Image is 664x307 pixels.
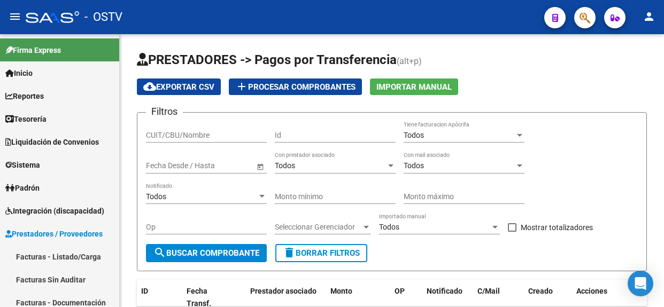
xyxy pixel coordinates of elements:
span: Seleccionar Gerenciador [275,223,361,232]
span: Tesorería [5,113,47,125]
div: Open Intercom Messenger [628,271,653,296]
mat-icon: person [643,10,655,23]
span: Todos [404,131,424,139]
span: Procesar Comprobantes [235,82,356,92]
span: Prestadores / Proveedores [5,228,103,240]
span: Mostrar totalizadores [521,221,593,234]
h3: Filtros [146,104,183,119]
span: PRESTADORES -> Pagos por Transferencia [137,52,397,67]
button: Exportar CSV [137,78,221,95]
span: Sistema [5,159,40,171]
button: Open calendar [254,161,266,172]
span: Todos [379,223,399,231]
span: Padrón [5,182,40,194]
mat-icon: delete [283,246,296,259]
span: Inicio [5,67,33,79]
span: Monto [330,287,352,295]
span: OP [395,287,405,295]
span: Integración (discapacidad) [5,205,104,217]
mat-icon: cloud_download [143,80,156,93]
span: Reportes [5,90,44,102]
span: Todos [275,161,295,170]
span: Firma Express [5,44,61,56]
span: Todos [404,161,424,170]
mat-icon: add [235,80,248,93]
input: Fecha inicio [146,161,185,170]
span: Borrar Filtros [283,248,360,258]
button: Procesar Comprobantes [229,78,362,95]
span: Buscar Comprobante [153,248,259,258]
span: Todos [146,192,166,201]
span: C/Mail [477,287,500,295]
span: Liquidación de Convenios [5,136,99,148]
button: Importar Manual [370,78,458,95]
mat-icon: menu [9,10,21,23]
span: Prestador asociado [250,287,316,295]
mat-icon: search [153,246,166,259]
button: Buscar Comprobante [146,244,267,262]
span: Notificado [427,287,462,295]
span: - OSTV [84,5,122,29]
span: Importar Manual [376,82,452,92]
span: ID [141,287,148,295]
span: Exportar CSV [143,82,214,92]
input: Fecha fin [194,161,246,170]
span: (alt+p) [397,56,422,66]
button: Borrar Filtros [275,244,367,262]
span: Acciones [576,287,607,295]
span: Creado [528,287,553,295]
